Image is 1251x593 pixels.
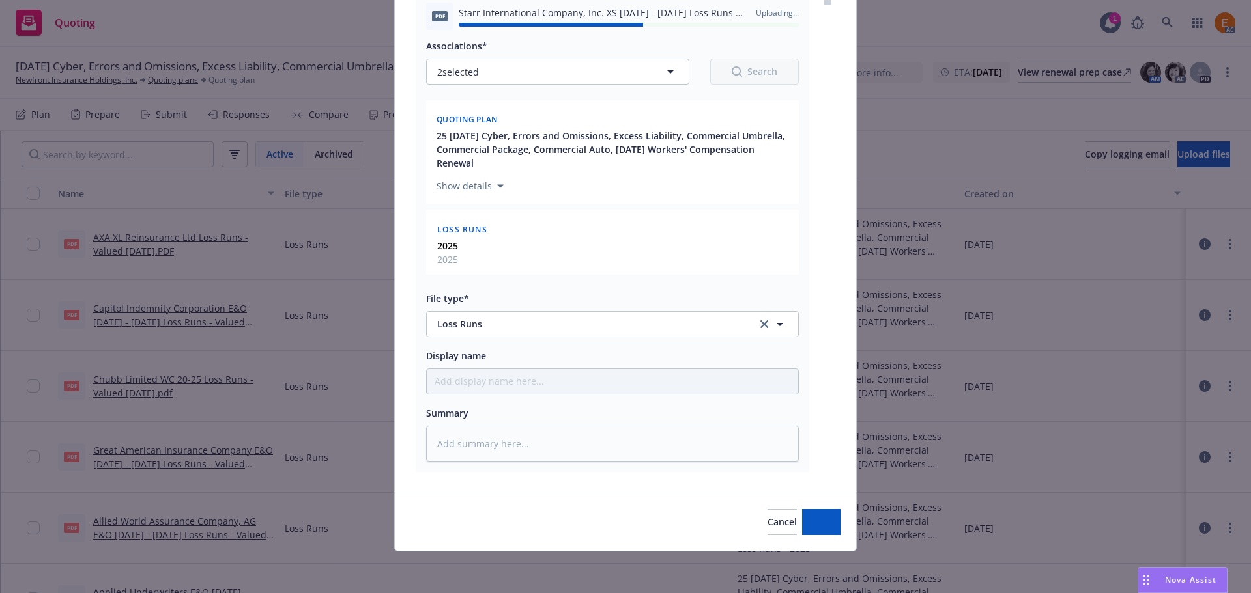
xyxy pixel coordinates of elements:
span: pdf [432,11,448,21]
span: Cancel [768,516,797,528]
button: 2selected [426,59,689,85]
span: Summary [426,407,468,419]
input: Add display name here... [427,369,798,394]
a: clear selection [756,316,772,332]
span: Starr International Company, Inc. XS [DATE] - [DATE] Loss Runs - Valued [DATE].pdf [459,6,745,20]
div: Drag to move [1138,568,1155,592]
button: Cancel [768,509,797,535]
span: Add files [802,516,841,528]
span: File type* [426,292,469,305]
span: Display name [426,350,486,362]
button: Nova Assist [1138,567,1228,593]
button: Add files [802,509,841,535]
span: 2025 [437,253,458,266]
span: Nova Assist [1165,574,1216,585]
span: 2 selected [437,65,479,79]
span: Loss Runs [437,224,487,235]
span: Quoting plan [437,114,498,125]
span: Associations* [426,40,487,52]
span: Uploading... [756,7,799,18]
button: 25 [DATE] Cyber, Errors and Omissions, Excess Liability, Commercial Umbrella, Commercial Package,... [437,129,791,170]
button: Show details [431,178,509,194]
span: Loss Runs [437,317,739,331]
button: Loss Runsclear selection [426,311,799,337]
strong: 2025 [437,240,458,252]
